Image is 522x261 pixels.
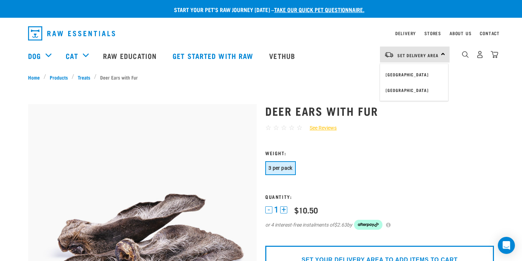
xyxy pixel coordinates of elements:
button: 3 per pack [265,161,296,175]
a: Contact [480,32,500,34]
span: $2.63 [334,221,347,229]
img: Afterpay [354,220,382,230]
a: Stores [424,32,441,34]
a: Dog [28,50,41,61]
a: Treats [74,74,94,81]
a: Vethub [262,42,304,70]
a: Raw Education [96,42,165,70]
img: Raw Essentials Logo [28,26,115,40]
span: ☆ [297,124,303,132]
span: ☆ [273,124,279,132]
a: Cat [66,50,78,61]
button: + [280,206,287,213]
span: 3 per pack [268,165,293,171]
a: Products [46,74,72,81]
nav: dropdown navigation [22,23,500,43]
a: take our quick pet questionnaire. [274,8,364,11]
span: Set Delivery Area [397,54,439,56]
img: van-moving.png [384,51,394,58]
span: ☆ [281,124,287,132]
div: Open Intercom Messenger [498,237,515,254]
button: - [265,206,272,213]
a: About Us [450,32,471,34]
a: Get started with Raw [165,42,262,70]
img: user.png [476,51,484,58]
span: ☆ [265,124,271,132]
div: $10.50 [294,206,318,214]
a: [GEOGRAPHIC_DATA] [380,67,448,82]
img: home-icon@2x.png [491,51,498,58]
img: home-icon-1@2x.png [462,51,469,58]
a: See Reviews [303,124,337,132]
h3: Weight: [265,150,494,156]
a: Home [28,74,44,81]
div: or 4 interest-free instalments of by [265,220,494,230]
a: [GEOGRAPHIC_DATA] [380,82,448,98]
h1: Deer Ears with Fur [265,104,494,117]
span: ☆ [289,124,295,132]
a: Delivery [395,32,416,34]
nav: breadcrumbs [28,74,494,81]
h3: Quantity: [265,194,494,199]
span: 1 [274,206,278,213]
